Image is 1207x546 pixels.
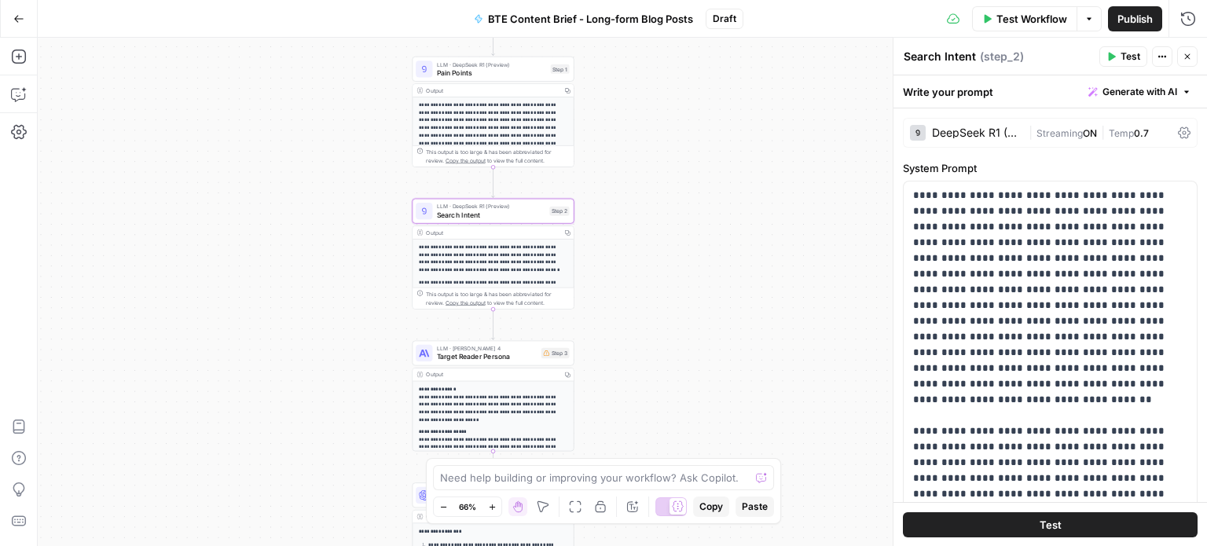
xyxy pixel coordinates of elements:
[437,202,545,211] span: LLM · DeepSeek R1 (Preview)
[1099,46,1147,67] button: Test
[426,86,558,95] div: Output
[1117,11,1153,27] span: Publish
[699,500,723,514] span: Copy
[446,299,486,306] span: Copy the output
[932,127,1022,138] div: DeepSeek R1 (Preview)
[1040,516,1062,532] span: Test
[1083,127,1097,139] span: ON
[903,511,1198,537] button: Test
[446,157,486,163] span: Copy the output
[980,49,1024,64] span: ( step_2 )
[1036,127,1083,139] span: Streaming
[426,290,569,306] div: This output is too large & has been abbreviated for review. to view the full content.
[742,500,768,514] span: Paste
[1108,6,1162,31] button: Publish
[996,11,1067,27] span: Test Workflow
[1102,85,1177,99] span: Generate with AI
[459,500,476,513] span: 66%
[1082,82,1198,102] button: Generate with AI
[1097,124,1109,140] span: |
[551,64,570,74] div: Step 1
[1029,124,1036,140] span: |
[492,167,495,198] g: Edge from step_1 to step_2
[437,60,547,69] span: LLM · DeepSeek R1 (Preview)
[972,6,1077,31] button: Test Workflow
[437,68,547,78] span: Pain Points
[693,497,729,517] button: Copy
[549,207,569,216] div: Step 2
[1134,127,1149,139] span: 0.7
[903,160,1198,176] label: System Prompt
[893,75,1207,108] div: Write your prompt
[492,25,495,56] g: Edge from start to step_1
[464,6,703,31] button: BTE Content Brief - Long-form Blog Posts
[713,12,736,26] span: Draft
[736,497,774,517] button: Paste
[1109,127,1134,139] span: Temp
[904,49,976,64] textarea: Search Intent
[437,210,545,220] span: Search Intent
[437,344,537,353] span: LLM · [PERSON_NAME] 4
[437,351,537,361] span: Target Reader Persona
[541,348,570,358] div: Step 3
[426,148,569,164] div: This output is too large & has been abbreviated for review. to view the full content.
[426,229,558,237] div: Output
[488,11,693,27] span: BTE Content Brief - Long-form Blog Posts
[1121,49,1140,64] span: Test
[426,370,558,379] div: Output
[492,309,495,339] g: Edge from step_2 to step_3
